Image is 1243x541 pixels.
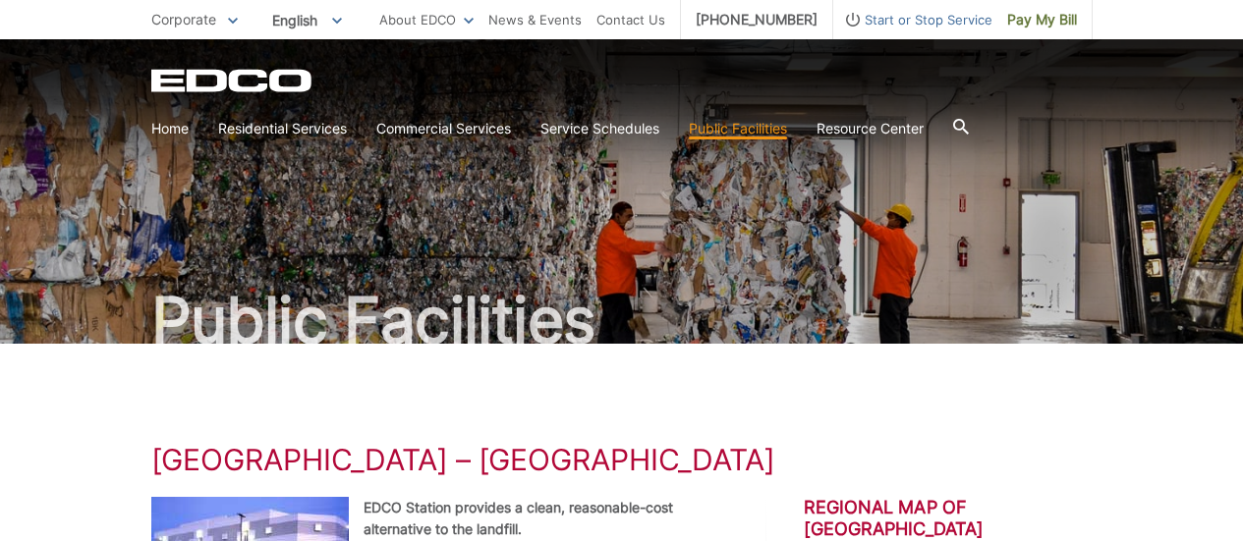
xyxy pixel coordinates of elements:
a: Service Schedules [540,118,659,139]
a: Home [151,118,189,139]
a: Commercial Services [376,118,511,139]
a: About EDCO [379,9,474,30]
a: Public Facilities [689,118,787,139]
a: Resource Center [817,118,924,139]
span: Corporate [151,11,216,27]
span: English [257,4,357,36]
a: Residential Services [218,118,347,139]
strong: EDCO Station provides a clean, reasonable-cost alternative to the landfill. [364,499,673,537]
h2: Regional Map of [GEOGRAPHIC_DATA] [804,497,1093,540]
h1: [GEOGRAPHIC_DATA] – [GEOGRAPHIC_DATA] [151,442,1093,477]
a: Contact Us [596,9,665,30]
a: News & Events [488,9,582,30]
a: EDCD logo. Return to the homepage. [151,69,314,92]
h2: Public Facilities [151,289,1093,352]
span: Pay My Bill [1007,9,1077,30]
